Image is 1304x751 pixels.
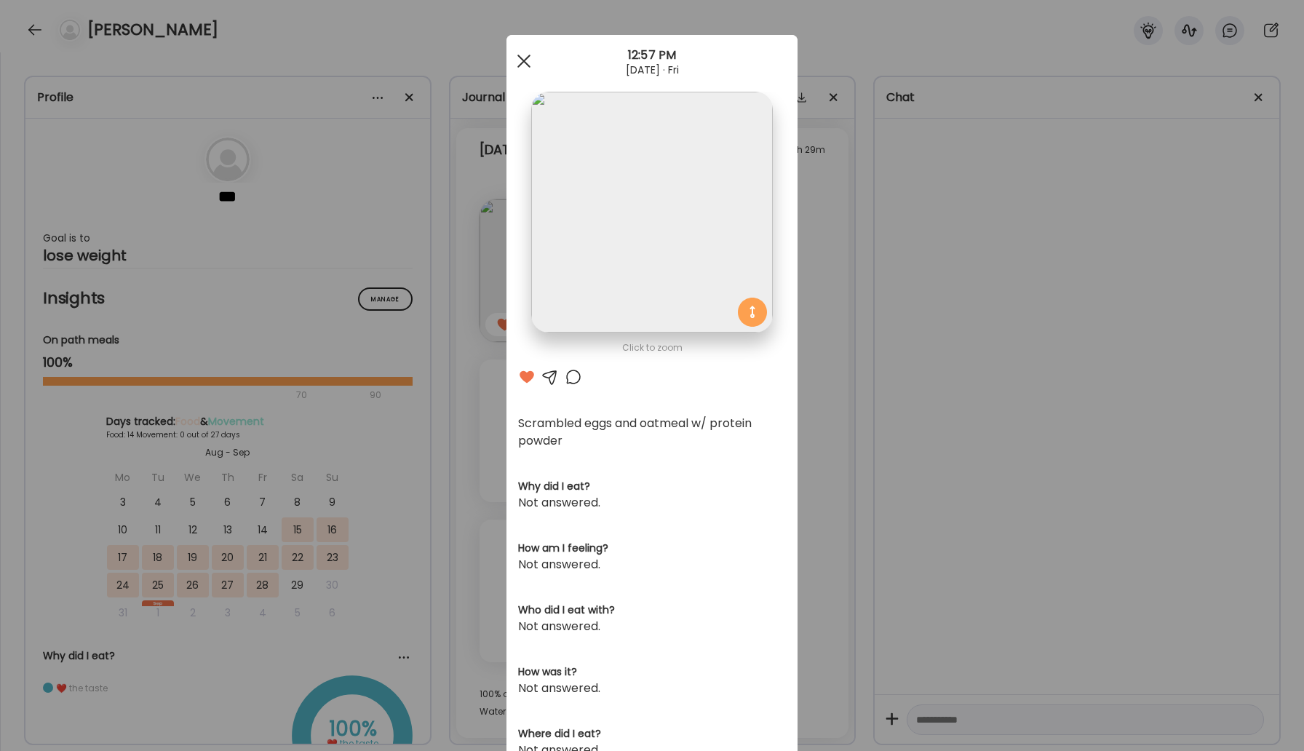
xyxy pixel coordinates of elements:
[518,541,786,556] h3: How am I feeling?
[518,494,786,512] div: Not answered.
[506,64,798,76] div: [DATE] · Fri
[531,92,772,333] img: images%2FMmnsg9FMMIdfUg6NitmvFa1XKOJ3%2FKUQBG0xcFACxNe4lQwD0%2FZvc69GbmPuZ3cFqtbzuL_1080
[518,726,786,742] h3: Where did I eat?
[518,618,786,635] div: Not answered.
[518,415,786,450] div: Scrambled eggs and oatmeal w/ protein powder
[518,339,786,357] div: Click to zoom
[518,664,786,680] h3: How was it?
[518,556,786,573] div: Not answered.
[518,603,786,618] h3: Who did I eat with?
[506,47,798,64] div: 12:57 PM
[518,479,786,494] h3: Why did I eat?
[518,680,786,697] div: Not answered.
